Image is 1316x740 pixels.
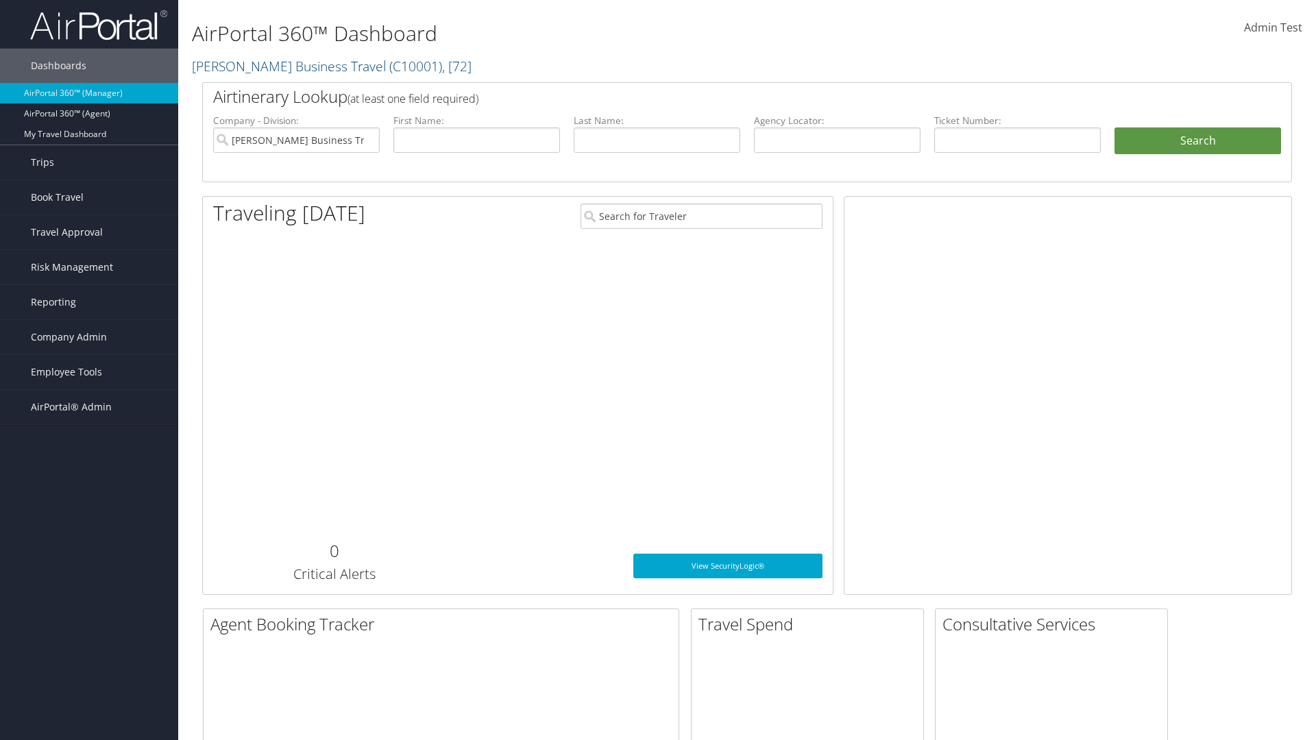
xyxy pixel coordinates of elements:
[192,19,932,48] h1: AirPortal 360™ Dashboard
[442,57,472,75] span: , [ 72 ]
[1244,20,1302,35] span: Admin Test
[213,539,455,563] h2: 0
[31,320,107,354] span: Company Admin
[30,9,167,41] img: airportal-logo.png
[192,57,472,75] a: [PERSON_NAME] Business Travel
[389,57,442,75] span: ( C10001 )
[574,114,740,127] label: Last Name:
[393,114,560,127] label: First Name:
[1114,127,1281,155] button: Search
[31,250,113,284] span: Risk Management
[31,285,76,319] span: Reporting
[942,613,1167,636] h2: Consultative Services
[581,203,822,229] input: Search for Traveler
[934,114,1101,127] label: Ticket Number:
[31,180,84,214] span: Book Travel
[348,91,478,106] span: (at least one field required)
[213,199,365,227] h1: Traveling [DATE]
[31,49,86,83] span: Dashboards
[31,390,112,424] span: AirPortal® Admin
[754,114,921,127] label: Agency Locator:
[210,613,679,636] h2: Agent Booking Tracker
[31,215,103,249] span: Travel Approval
[633,554,822,578] a: View SecurityLogic®
[213,565,455,584] h3: Critical Alerts
[213,114,380,127] label: Company - Division:
[31,355,102,389] span: Employee Tools
[31,145,54,180] span: Trips
[698,613,923,636] h2: Travel Spend
[213,85,1191,108] h2: Airtinerary Lookup
[1244,7,1302,49] a: Admin Test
